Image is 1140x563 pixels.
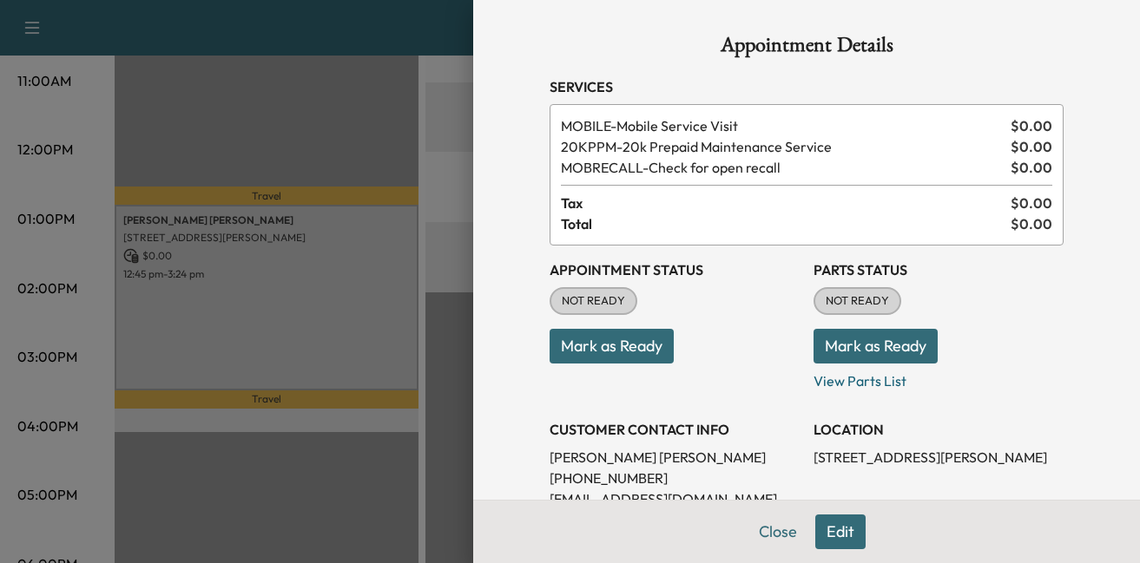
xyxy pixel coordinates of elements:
p: [STREET_ADDRESS][PERSON_NAME] [814,447,1064,468]
button: Mark as Ready [550,329,674,363]
span: Check for open recall [561,157,1004,178]
span: $ 0.00 [1011,193,1052,213]
span: Mobile Service Visit [561,115,1004,136]
h3: CUSTOMER CONTACT INFO [550,419,800,440]
h1: Appointment Details [550,35,1064,62]
span: NOT READY [551,292,636,310]
p: [PERSON_NAME] [PERSON_NAME] [550,447,800,468]
span: $ 0.00 [1011,213,1052,234]
span: 20k Prepaid Maintenance Service [561,136,1004,157]
span: $ 0.00 [1011,136,1052,157]
h3: Services [550,76,1064,97]
span: Tax [561,193,1011,213]
button: Close [748,514,808,549]
p: [PHONE_NUMBER] [550,468,800,488]
button: Mark as Ready [814,329,938,363]
p: View Parts List [814,363,1064,391]
span: NOT READY [815,292,899,310]
button: Edit [815,514,866,549]
h3: Parts Status [814,259,1064,280]
p: [EMAIL_ADDRESS][DOMAIN_NAME] [550,488,800,509]
h3: LOCATION [814,419,1064,440]
span: $ 0.00 [1011,157,1052,178]
span: Total [561,213,1011,234]
span: $ 0.00 [1011,115,1052,136]
h3: Appointment Status [550,259,800,280]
